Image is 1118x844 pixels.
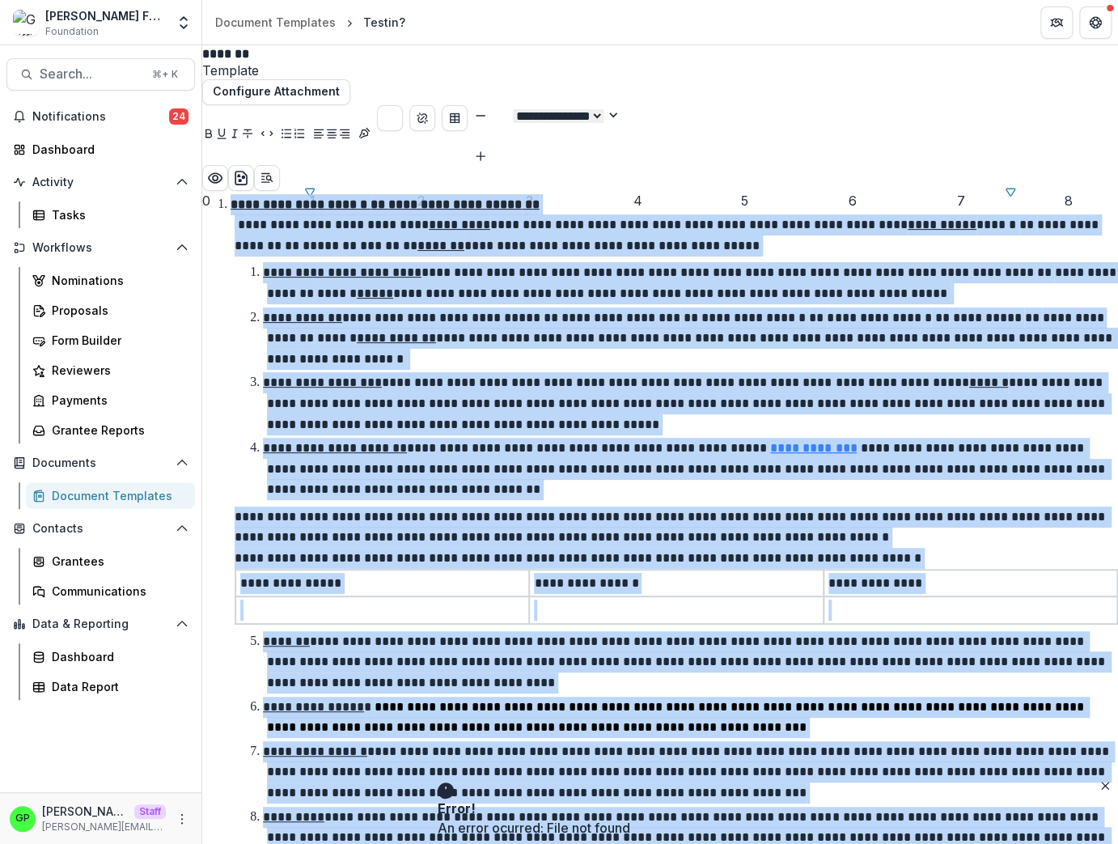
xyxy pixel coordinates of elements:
[32,176,169,189] span: Activity
[215,14,336,31] div: Document Templates
[260,125,273,145] button: Code
[26,357,195,384] a: Reviewers
[52,332,182,349] div: Form Builder
[254,165,280,191] button: Open Editor Sidebar
[32,110,169,124] span: Notifications
[52,583,182,600] div: Communications
[338,125,351,145] button: Align Right
[26,482,195,509] a: Document Templates
[6,58,195,91] button: Search...
[438,818,680,838] div: An error ocurred: File not found
[6,136,195,163] a: Dashboard
[45,24,99,39] span: Foundation
[241,125,254,145] button: Strike
[134,804,166,819] p: Staff
[172,809,192,829] button: More
[6,450,195,476] button: Open Documents
[169,108,188,125] span: 24
[280,125,293,145] button: Bullet List
[202,79,350,105] button: Configure Attachment
[26,673,195,700] a: Data Report
[1079,6,1112,39] button: Get Help
[42,803,128,820] p: [PERSON_NAME]
[26,548,195,575] a: Grantees
[438,799,674,818] div: Error!
[32,522,169,536] span: Contacts
[32,456,169,470] span: Documents
[228,125,241,145] button: Italicize
[52,362,182,379] div: Reviewers
[202,63,1118,78] span: Template
[209,11,412,34] nav: breadcrumb
[202,125,215,145] button: Bold
[52,272,182,289] div: Nominations
[52,678,182,695] div: Data Report
[6,611,195,637] button: Open Data & Reporting
[1095,776,1115,795] button: Close
[363,14,405,31] div: Testin?
[149,66,181,83] div: ⌘ + K
[202,165,228,191] button: Preview preview-doc.pdf
[172,6,195,39] button: Open entity switcher
[52,487,182,504] div: Document Templates
[26,201,195,228] a: Tasks
[52,302,182,319] div: Proposals
[228,165,254,191] button: download-word
[377,105,403,131] button: Choose font color
[6,104,195,129] button: Notifications24
[409,105,435,131] button: Create link
[26,297,195,324] a: Proposals
[474,105,487,125] button: Smaller
[32,241,169,255] span: Workflows
[26,578,195,604] a: Communications
[40,66,142,82] span: Search...
[15,813,30,824] div: Griffin Perry
[209,11,342,34] a: Document Templates
[52,422,182,439] div: Grantee Reports
[42,820,166,834] p: [PERSON_NAME][EMAIL_ADDRESS][DOMAIN_NAME]
[52,206,182,223] div: Tasks
[6,169,195,195] button: Open Activity
[442,105,468,131] button: Insert Table
[26,643,195,670] a: Dashboard
[26,267,195,294] a: Nominations
[1040,6,1073,39] button: Partners
[32,141,182,158] div: Dashboard
[6,515,195,541] button: Open Contacts
[13,10,39,36] img: Griffin Foundation
[32,617,169,631] span: Data & Reporting
[293,125,306,145] button: Ordered List
[312,125,325,145] button: Align Left
[52,392,182,409] div: Payments
[6,235,195,261] button: Open Workflows
[26,387,195,414] a: Payments
[45,7,166,24] div: [PERSON_NAME] Foundation
[26,327,195,354] a: Form Builder
[26,417,195,443] a: Grantee Reports
[52,648,182,665] div: Dashboard
[52,553,182,570] div: Grantees
[358,125,371,145] button: Insert Signature
[325,125,338,145] button: Align Center
[442,105,468,165] div: Insert Table
[215,125,228,145] button: Underline
[474,146,487,165] button: Bigger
